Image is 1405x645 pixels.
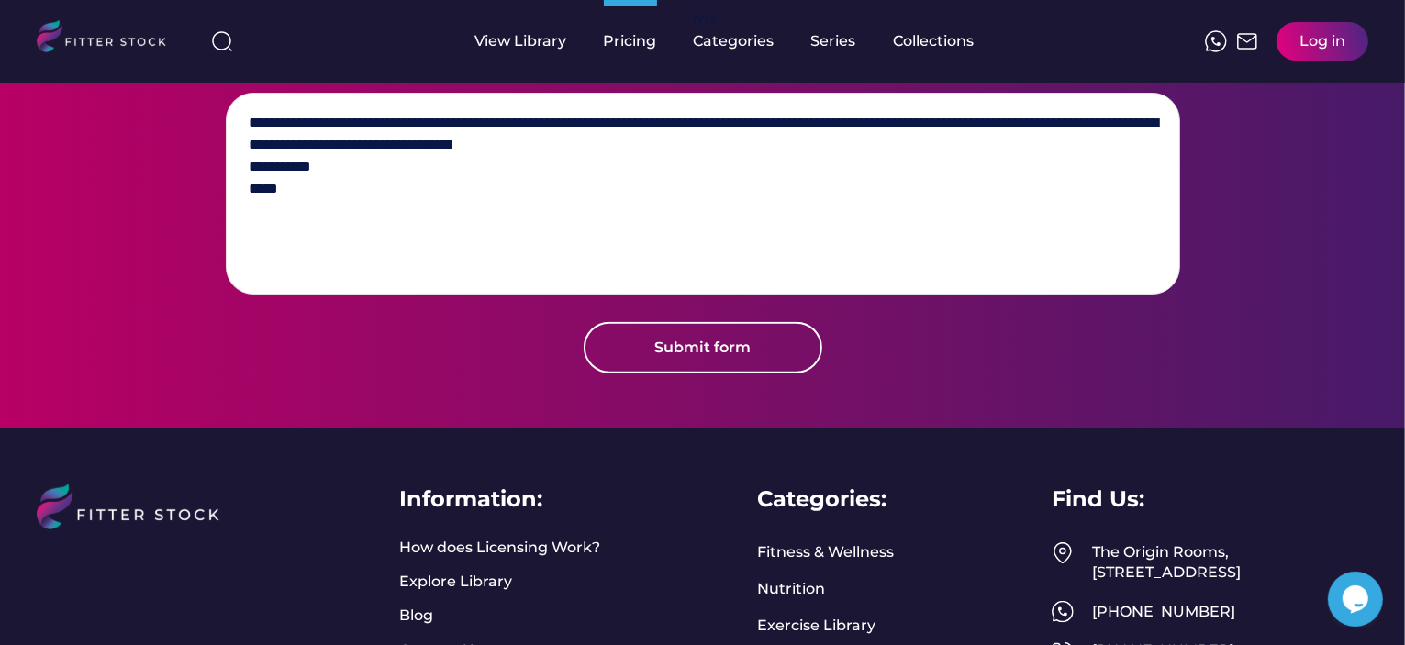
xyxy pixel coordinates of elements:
div: The Origin Rooms, [STREET_ADDRESS] [1092,542,1368,584]
img: Frame%2051.svg [1236,30,1258,52]
div: Series [811,31,857,51]
div: [PHONE_NUMBER] [1092,602,1368,622]
div: View Library [475,31,567,51]
img: search-normal%203.svg [211,30,233,52]
div: Categories: [757,484,886,515]
a: How does Licensing Work? [399,538,600,558]
div: Categories [694,31,775,51]
iframe: chat widget [1328,572,1387,627]
a: Fitness & Wellness [757,542,894,562]
img: LOGO.svg [37,20,182,58]
div: Collections [894,31,975,51]
a: Nutrition [757,579,825,599]
div: Log in [1299,31,1345,51]
img: meteor-icons_whatsapp%20%281%29.svg [1205,30,1227,52]
a: Explore Library [399,572,512,592]
button: Submit form [584,322,822,373]
img: Frame%2049.svg [1052,542,1074,564]
img: LOGO%20%281%29.svg [37,484,241,574]
img: meteor-icons_whatsapp%20%281%29.svg [1052,601,1074,623]
a: Blog [399,606,445,626]
div: fvck [694,9,718,28]
div: Information: [399,484,542,515]
a: Exercise Library [757,616,875,636]
div: Find Us: [1052,484,1144,515]
div: Pricing [604,31,657,51]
